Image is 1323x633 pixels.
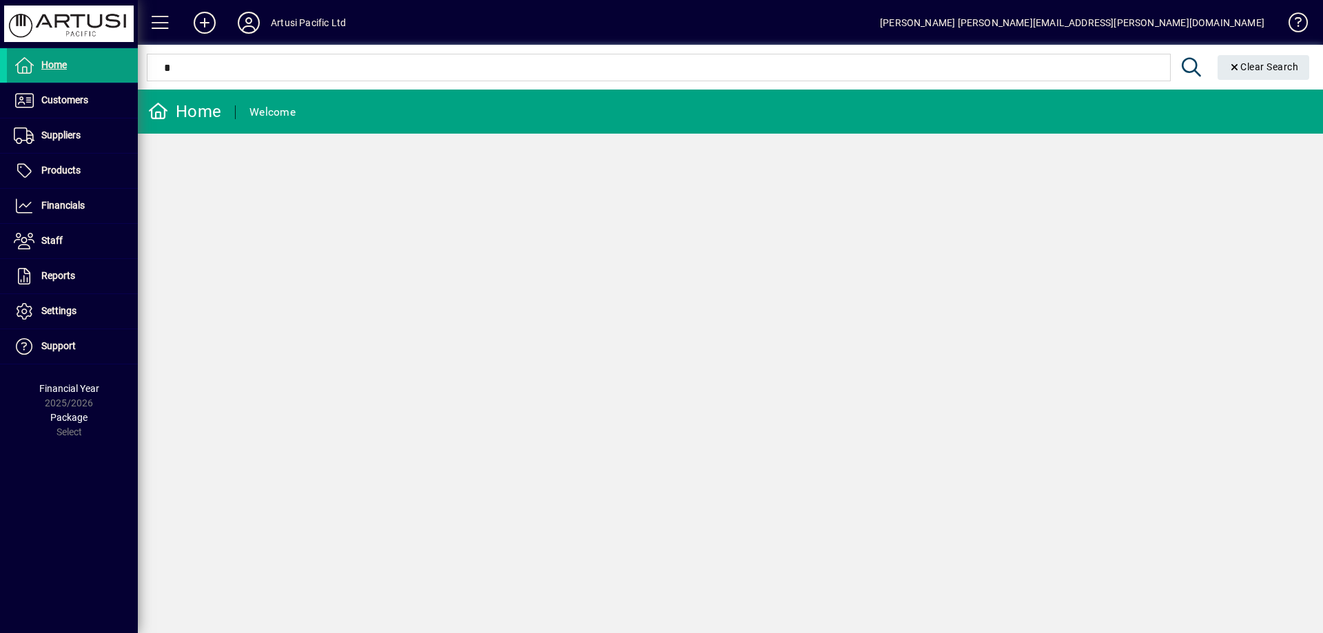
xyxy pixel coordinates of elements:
[7,189,138,223] a: Financials
[1218,55,1310,80] button: Clear
[41,200,85,211] span: Financials
[7,329,138,364] a: Support
[249,101,296,123] div: Welcome
[7,154,138,188] a: Products
[7,118,138,153] a: Suppliers
[41,340,76,351] span: Support
[41,270,75,281] span: Reports
[50,412,88,423] span: Package
[227,10,271,35] button: Profile
[7,83,138,118] a: Customers
[880,12,1264,34] div: [PERSON_NAME] [PERSON_NAME][EMAIL_ADDRESS][PERSON_NAME][DOMAIN_NAME]
[1278,3,1306,48] a: Knowledge Base
[41,59,67,70] span: Home
[39,383,99,394] span: Financial Year
[183,10,227,35] button: Add
[41,305,76,316] span: Settings
[41,129,81,141] span: Suppliers
[41,235,63,246] span: Staff
[7,294,138,329] a: Settings
[41,165,81,176] span: Products
[7,259,138,293] a: Reports
[271,12,346,34] div: Artusi Pacific Ltd
[148,101,221,123] div: Home
[41,94,88,105] span: Customers
[1229,61,1299,72] span: Clear Search
[7,224,138,258] a: Staff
